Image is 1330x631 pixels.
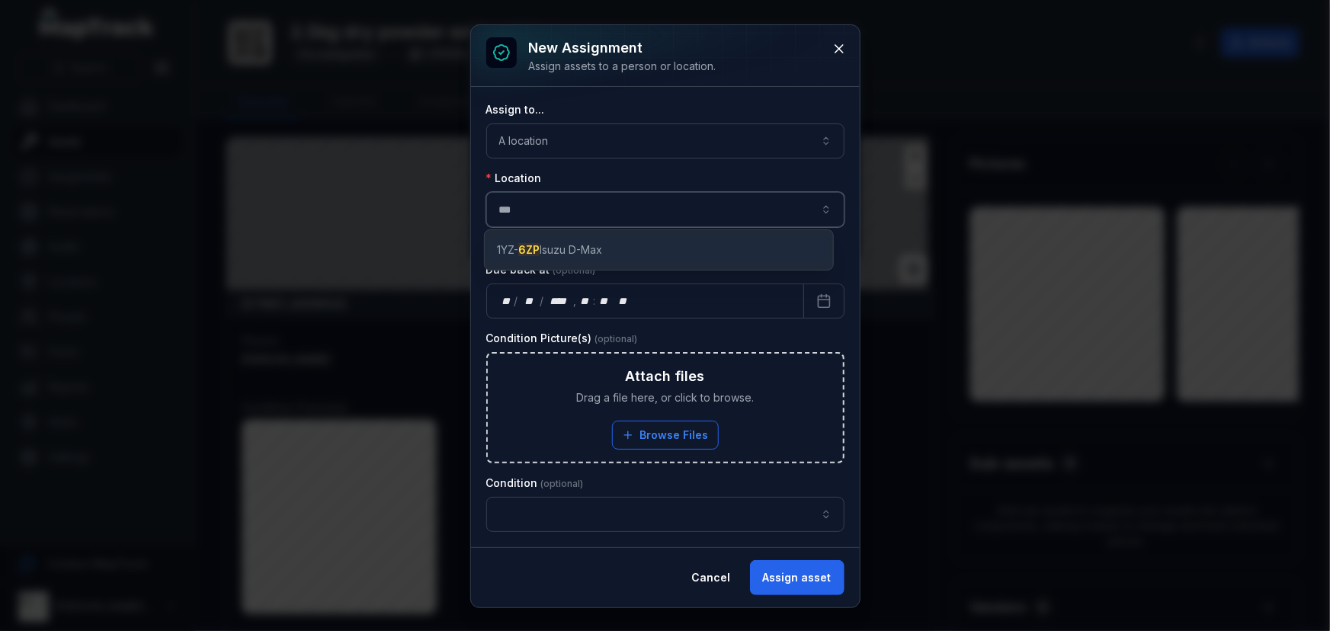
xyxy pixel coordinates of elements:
[486,476,584,491] label: Condition
[486,262,596,277] label: Due back at
[612,421,719,450] button: Browse Files
[626,366,705,387] h3: Attach files
[545,293,573,309] div: year,
[529,59,716,74] div: Assign assets to a person or location.
[540,293,545,309] div: /
[519,293,540,309] div: month,
[529,37,716,59] h3: New assignment
[518,243,540,256] span: 6ZP
[486,102,545,117] label: Assign to...
[486,331,638,346] label: Condition Picture(s)
[499,293,514,309] div: day,
[679,560,744,595] button: Cancel
[576,390,754,405] span: Drag a file here, or click to browse.
[514,293,519,309] div: /
[486,123,844,159] button: A location
[497,242,602,258] span: 1YZ- Isuzu D-Max
[803,283,844,319] button: Calendar
[597,293,612,309] div: minute,
[573,293,578,309] div: ,
[578,293,593,309] div: hour,
[750,560,844,595] button: Assign asset
[486,171,542,186] label: Location
[614,293,631,309] div: am/pm,
[593,293,597,309] div: :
